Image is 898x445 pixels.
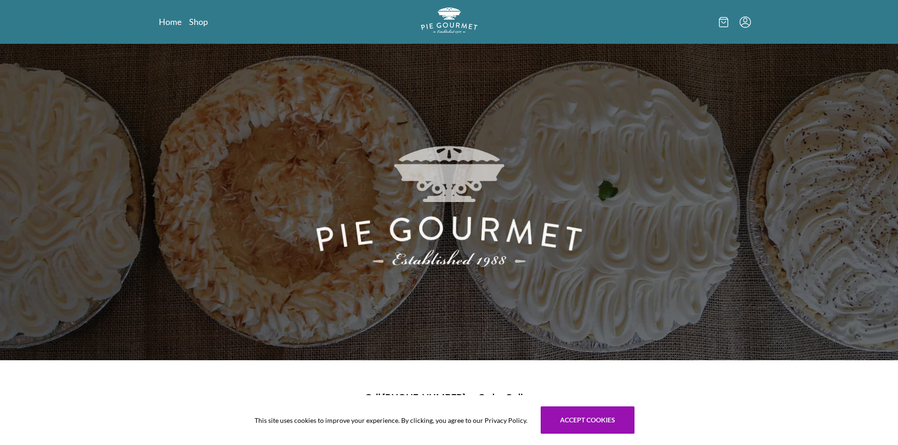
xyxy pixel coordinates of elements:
[421,8,478,36] a: Logo
[189,16,208,27] a: Shop
[421,8,478,33] img: logo
[541,406,634,434] button: Accept cookies
[740,16,751,28] button: Menu
[170,390,728,405] h1: Call [PHONE_NUMBER] or Order Online
[159,16,181,27] a: Home
[255,415,527,425] span: This site uses cookies to improve your experience. By clicking, you agree to our Privacy Policy.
